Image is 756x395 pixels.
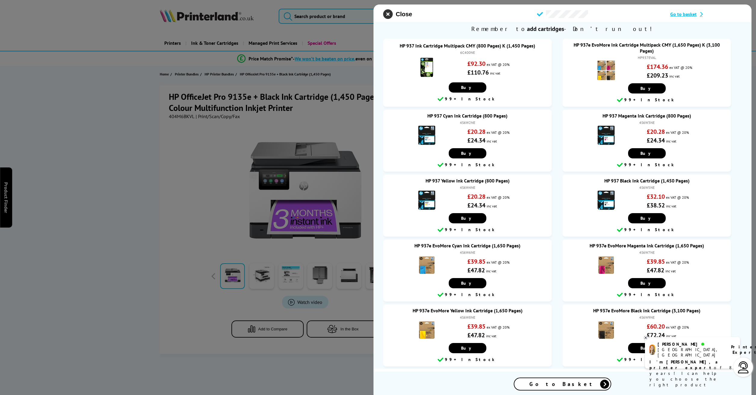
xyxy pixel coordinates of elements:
span: inc vat [669,74,680,78]
span: Buy [640,86,653,91]
div: 4S6W4NE [389,185,546,190]
div: 4S6W6NE [389,250,546,255]
img: user-headset-light.svg [737,361,749,373]
a: HP 937e EvoMore Magenta Ink Cartridge (1,650 Pages) [590,243,704,249]
img: HP 937e EvoMore Black Ink Cartridge (3,100 Pages) [596,320,617,341]
img: HP 937 Ink Cartridge Multipack CMY (800 Pages) K (1,450 Pages) [416,57,437,78]
span: inc vat [666,139,676,143]
a: HP 937e EvoMore Yellow Ink Cartridge (1,650 Pages) [413,308,522,314]
a: HP 937e EvoMore Black Ink Cartridge (3,100 Pages) [593,308,700,314]
a: Go to Basket [514,378,611,390]
strong: £24.34 [467,136,485,144]
span: inc vat [666,204,676,208]
div: 99+ In Stock [565,356,728,363]
div: 99+ In Stock [386,161,549,169]
span: Buy [640,216,653,221]
b: I'm [PERSON_NAME], a printer expert [649,359,720,370]
img: HP 937e EvoMore Ink Cartridge Multipack CMY (1,650 Pages) K (3,100 Pages) [596,60,617,81]
strong: £32.10 [647,193,665,201]
span: Remember to - Don’t run out! [373,22,751,36]
img: HP 937 Cyan Ink Cartridge (800 Pages) [416,125,437,146]
span: inc vat [487,204,497,208]
img: HP 937e EvoMore Cyan Ink Cartridge (1,650 Pages) [416,255,437,276]
span: ex VAT @ 20% [487,325,510,329]
span: ex VAT @ 20% [666,195,689,200]
div: 4S6W2NE [389,120,546,125]
strong: £24.34 [467,201,485,209]
div: 4S6W8NE [389,315,546,320]
img: HP 937 Yellow Ink Cartridge (800 Pages) [416,190,437,211]
span: inc vat [490,71,500,75]
span: ex VAT @ 20% [666,325,689,329]
div: 99+ In Stock [386,291,549,299]
span: inc vat [487,139,497,143]
strong: £209.23 [647,72,668,79]
a: HP 937 Magenta Ink Cartridge (800 Pages) [603,113,691,119]
div: HP937EVAL [569,55,725,60]
span: inc vat [666,334,676,338]
span: Buy [461,280,474,286]
div: 4S6W3NE [569,120,725,125]
div: [GEOGRAPHIC_DATA], [GEOGRAPHIC_DATA] [658,347,723,358]
div: 4S6W9NE [569,315,725,320]
div: 99+ In Stock [565,96,728,104]
strong: £60.20 [647,323,665,330]
div: 99+ In Stock [386,96,549,103]
div: 99+ In Stock [565,161,728,169]
strong: £174.36 [647,63,668,71]
span: ex VAT @ 20% [666,260,689,265]
span: ex VAT @ 20% [487,260,510,265]
div: 99+ In Stock [565,226,728,234]
a: HP 937 Yellow Ink Cartridge (800 Pages) [426,178,510,184]
strong: £38.52 [647,201,665,209]
strong: £20.28 [647,128,665,136]
strong: £39.85 [647,258,665,265]
span: inc vat [665,269,676,273]
strong: £24.34 [647,136,665,144]
span: Buy [461,151,474,156]
strong: £110.76 [467,69,489,76]
strong: £39.85 [467,323,485,330]
strong: £72.24 [647,331,665,339]
span: Buy [640,280,653,286]
div: 4S6W5NE [569,185,725,190]
span: Buy [461,85,474,90]
img: HP 937e EvoMore Magenta Ink Cartridge (1,650 Pages) [596,255,617,276]
a: Go to basket [670,11,742,17]
div: 99+ In Stock [386,356,549,363]
span: Close [396,11,412,18]
span: ex VAT @ 20% [487,130,510,135]
strong: £39.85 [467,258,485,265]
div: 99+ In Stock [565,291,728,299]
span: ex VAT @ 20% [487,195,510,200]
strong: £20.28 [467,193,485,201]
span: Buy [461,216,474,221]
strong: £20.28 [467,128,485,136]
span: ex VAT @ 20% [669,65,692,70]
span: Buy [640,151,653,156]
span: inc vat [486,269,496,273]
div: 6C400NE [389,50,546,55]
button: close modal [383,9,412,19]
img: HP 937e EvoMore Yellow Ink Cartridge (1,650 Pages) [416,320,437,341]
img: HP 937 Black Ink Cartridge (1,450 Pages) [596,190,617,211]
strong: £47.82 [467,266,485,274]
span: Go to basket [670,11,697,17]
span: Buy [640,345,653,351]
a: HP 937 Black Ink Cartridge (1,450 Pages) [604,178,689,184]
a: HP 937 Cyan Ink Cartridge (800 Pages) [427,113,507,119]
strong: £47.82 [467,331,485,339]
span: ex VAT @ 20% [487,62,510,67]
a: HP 937e EvoMore Cyan Ink Cartridge (1,650 Pages) [414,243,520,249]
span: ex VAT @ 20% [666,130,689,135]
span: Go to Basket [529,381,596,387]
span: inc vat [486,334,496,338]
img: HP 937 Magenta Ink Cartridge (800 Pages) [596,125,617,146]
div: 99+ In Stock [386,226,549,234]
strong: £92.30 [467,60,485,68]
span: Buy [461,345,474,351]
a: HP 937e EvoMore Ink Cartridge Multipack CMY (1,650 Pages) K (3,100 Pages) [574,42,720,54]
div: 4S6W7NE [569,250,725,255]
img: amy-livechat.png [649,344,655,355]
p: of 8 years! I can help you choose the right product [649,359,736,388]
